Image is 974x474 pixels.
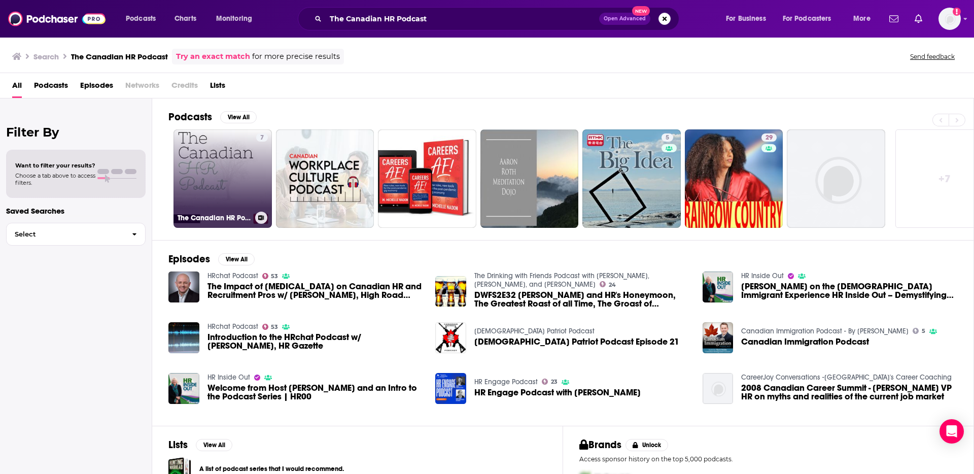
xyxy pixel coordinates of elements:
[625,439,669,451] button: Unlock
[474,337,679,346] a: Canadian Patriot Podcast Episode 21
[609,283,616,287] span: 24
[761,133,777,142] a: 29
[6,206,146,216] p: Saved Searches
[741,337,869,346] a: Canadian Immigration Podcast
[474,388,641,397] a: HR Engage Podcast with Claudia Faulkner
[260,133,264,143] span: 7
[938,8,961,30] img: User Profile
[600,281,616,287] a: 24
[207,373,250,382] a: HR Inside Out
[474,388,641,397] span: HR Engage Podcast with [PERSON_NAME]
[741,373,952,382] a: CareerJoy Conversations -Canada's Career Coaching
[579,438,621,451] h2: Brands
[579,455,957,463] p: Access sponsor history on the top 5,000 podcasts.
[703,322,734,353] a: Canadian Immigration Podcast
[207,322,258,331] a: HRchat Podcast
[216,12,252,26] span: Monitoring
[474,291,690,308] a: DWFS2E32 Ben and HR's Honeymoon, The Greatest Roast of all Time, The Groast of Tom Brady, Special...
[207,384,424,401] a: Welcome from Host Susan Ney and an Intro to the Podcast Series | HR00
[853,12,871,26] span: More
[207,333,424,350] span: Introduction to the HRchat Podcast w/ [PERSON_NAME], HR Gazette
[8,9,106,28] a: Podchaser - Follow, Share and Rate Podcasts
[326,11,599,27] input: Search podcasts, credits, & more...
[551,380,558,384] span: 23
[666,133,669,143] span: 5
[632,6,650,16] span: New
[33,52,59,61] h3: Search
[168,438,188,451] h2: Lists
[885,10,902,27] a: Show notifications dropdown
[171,77,198,98] span: Credits
[307,7,689,30] div: Search podcasts, credits, & more...
[741,384,957,401] span: 2008 Canadian Career Summit - [PERSON_NAME] VP HR on myths and realities of the current job market
[210,77,225,98] a: Lists
[15,172,95,186] span: Choose a tab above to access filters.
[207,282,424,299] span: The Impact of [MEDICAL_DATA] on Canadian HR and Recruitment Pros w/ [PERSON_NAME], High Road Huma...
[953,8,961,16] svg: Add a profile image
[703,272,734,302] img: Ayo Owodunni on the Canadian Immigrant Experience HR Inside Out – Demystifying HR & People Manage...
[846,11,883,27] button: open menu
[15,162,95,169] span: Want to filter your results?
[766,133,773,143] span: 29
[168,253,210,265] h2: Episodes
[6,223,146,246] button: Select
[741,272,784,280] a: HR Inside Out
[34,77,68,98] span: Podcasts
[542,379,558,385] a: 23
[168,438,232,451] a: ListsView All
[662,133,673,142] a: 5
[6,125,146,140] h2: Filter By
[907,52,958,61] button: Send feedback
[741,384,957,401] a: 2008 Canadian Career Summit - Andrea Garson VP HR on myths and realities of the current job market
[435,373,466,404] img: HR Engage Podcast with Claudia Faulkner
[685,129,783,228] a: 29
[168,111,257,123] a: PodcastsView All
[12,77,22,98] span: All
[220,111,257,123] button: View All
[125,77,159,98] span: Networks
[938,8,961,30] button: Show profile menu
[7,231,124,238] span: Select
[938,8,961,30] span: Logged in as katiewhorton
[168,373,199,404] img: Welcome from Host Susan Ney and an Intro to the Podcast Series | HR00
[207,272,258,280] a: HRchat Podcast
[168,272,199,302] img: The Impact of COVID-19 on Canadian HR and Recruitment Pros w/ Jesse Ryan, High Road Human Capital
[207,282,424,299] a: The Impact of COVID-19 on Canadian HR and Recruitment Pros w/ Jesse Ryan, High Road Human Capital
[604,16,646,21] span: Open Advanced
[80,77,113,98] a: Episodes
[435,276,466,307] img: DWFS2E32 Ben and HR's Honeymoon, The Greatest Roast of all Time, The Groast of Tom Brady, Special...
[474,337,679,346] span: [DEMOGRAPHIC_DATA] Patriot Podcast Episode 21
[741,282,957,299] a: Ayo Owodunni on the Canadian Immigrant Experience HR Inside Out – Demystifying HR & People Manage...
[126,12,156,26] span: Podcasts
[168,322,199,353] img: Introduction to the HRchat Podcast w/ Bill Banham, HR Gazette
[175,12,196,26] span: Charts
[913,328,925,334] a: 5
[271,274,278,279] span: 53
[271,325,278,329] span: 53
[173,129,272,228] a: 7The Canadian HR Podcast
[207,384,424,401] span: Welcome from Host [PERSON_NAME] and an Intro to the Podcast Series | HR00
[582,129,681,228] a: 5
[262,273,279,279] a: 53
[71,52,168,61] h3: The Canadian HR Podcast
[178,214,251,222] h3: The Canadian HR Podcast
[719,11,779,27] button: open menu
[168,111,212,123] h2: Podcasts
[703,373,734,404] a: 2008 Canadian Career Summit - Andrea Garson VP HR on myths and realities of the current job market
[435,322,466,353] img: Canadian Patriot Podcast Episode 21
[196,439,232,451] button: View All
[176,51,250,62] a: Try an exact match
[911,10,926,27] a: Show notifications dropdown
[474,327,595,335] a: Canadian Patriot Podcast
[252,51,340,62] span: for more precise results
[599,13,650,25] button: Open AdvancedNew
[262,324,279,330] a: 53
